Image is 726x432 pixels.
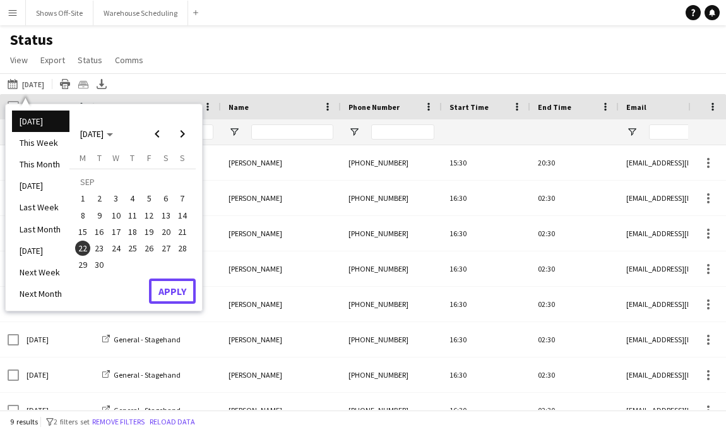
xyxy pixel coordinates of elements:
[102,405,181,415] a: General - Stagehand
[97,152,102,164] span: T
[109,241,124,256] span: 24
[141,208,157,223] span: 12
[12,153,69,175] li: This Month
[108,224,124,240] button: 17-09-2025
[530,216,619,251] div: 02:30
[102,335,181,344] a: General - Stagehand
[341,287,442,321] div: [PHONE_NUMBER]
[530,393,619,428] div: 02:30
[74,190,91,207] button: 01-09-2025
[530,181,619,215] div: 02:30
[442,216,530,251] div: 16:30
[92,191,107,207] span: 2
[125,191,140,207] span: 4
[341,251,442,286] div: [PHONE_NUMBER]
[530,357,619,392] div: 02:30
[91,190,107,207] button: 02-09-2025
[19,393,95,428] div: [DATE]
[108,190,124,207] button: 03-09-2025
[538,102,571,112] span: End Time
[92,241,107,256] span: 23
[341,145,442,180] div: [PHONE_NUMBER]
[74,240,91,256] button: 22-09-2025
[341,322,442,357] div: [PHONE_NUMBER]
[130,152,134,164] span: T
[74,207,91,224] button: 08-09-2025
[91,256,107,273] button: 30-09-2025
[348,126,360,138] button: Open Filter Menu
[109,208,124,223] span: 10
[442,181,530,215] div: 16:30
[91,207,107,224] button: 09-09-2025
[442,357,530,392] div: 16:30
[74,256,91,273] button: 29-09-2025
[157,190,174,207] button: 06-09-2025
[91,224,107,240] button: 16-09-2025
[147,152,152,164] span: F
[174,207,191,224] button: 14-09-2025
[158,191,174,207] span: 6
[26,1,93,25] button: Shows Off-Site
[124,240,141,256] button: 25-09-2025
[442,393,530,428] div: 16:30
[114,335,181,344] span: General - Stagehand
[115,54,143,66] span: Comms
[75,258,90,273] span: 29
[180,152,185,164] span: S
[175,241,190,256] span: 28
[141,190,157,207] button: 05-09-2025
[229,370,282,380] span: [PERSON_NAME]
[27,102,44,112] span: Date
[371,124,434,140] input: Phone Number Filter Input
[12,132,69,153] li: This Week
[19,357,95,392] div: [DATE]
[157,207,174,224] button: 13-09-2025
[141,207,157,224] button: 12-09-2025
[530,145,619,180] div: 20:30
[12,261,69,283] li: Next Week
[229,299,282,309] span: [PERSON_NAME]
[124,190,141,207] button: 04-09-2025
[341,216,442,251] div: [PHONE_NUMBER]
[93,1,188,25] button: Warehouse Scheduling
[12,219,69,240] li: Last Month
[229,229,282,238] span: [PERSON_NAME]
[125,208,140,223] span: 11
[5,52,33,68] a: View
[147,415,198,429] button: Reload data
[251,124,333,140] input: Name Filter Input
[12,175,69,196] li: [DATE]
[229,158,282,167] span: [PERSON_NAME]
[157,240,174,256] button: 27-09-2025
[108,207,124,224] button: 10-09-2025
[174,240,191,256] button: 28-09-2025
[75,208,90,223] span: 8
[102,370,181,380] a: General - Stagehand
[75,241,90,256] span: 22
[102,102,118,112] span: Role
[114,370,181,380] span: General - Stagehand
[74,224,91,240] button: 15-09-2025
[341,181,442,215] div: [PHONE_NUMBER]
[76,76,91,92] app-action-btn: Crew files as ZIP
[626,102,646,112] span: Email
[12,283,69,304] li: Next Month
[174,190,191,207] button: 07-09-2025
[229,405,282,415] span: [PERSON_NAME]
[80,128,104,140] span: [DATE]
[75,123,118,145] button: Choose month and year
[112,152,119,164] span: W
[141,191,157,207] span: 5
[170,121,195,147] button: Next month
[141,240,157,256] button: 26-09-2025
[114,405,181,415] span: General - Stagehand
[158,208,174,223] span: 13
[530,322,619,357] div: 02:30
[442,287,530,321] div: 16:30
[530,251,619,286] div: 02:30
[229,102,249,112] span: Name
[229,335,282,344] span: [PERSON_NAME]
[348,102,400,112] span: Phone Number
[75,191,90,207] span: 1
[109,224,124,239] span: 17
